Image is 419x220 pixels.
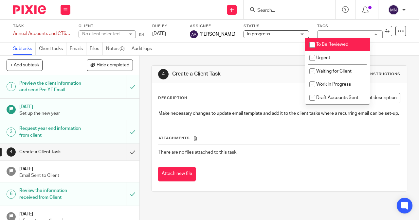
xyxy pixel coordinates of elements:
[257,8,316,14] input: Search
[7,147,16,157] div: 4
[317,24,383,29] label: Tags
[7,127,16,137] div: 3
[79,24,144,29] label: Client
[158,95,187,101] p: Description
[158,150,237,155] span: There are no files attached to this task.
[132,42,155,55] a: Audit logs
[7,59,43,71] button: + Add subtask
[7,190,16,199] div: 6
[152,24,182,29] label: Due by
[82,31,125,37] div: No client selected
[158,167,196,181] button: Attach new file
[13,24,70,29] label: Task
[158,136,190,140] span: Attachments
[19,102,133,110] h1: [DATE]
[19,209,133,217] h1: [DATE]
[19,124,86,140] h1: Request year end information from client
[355,93,400,103] button: Edit description
[19,164,133,172] h1: [DATE]
[19,172,133,179] p: Email Sent to Client
[13,42,36,55] a: Subtasks
[316,69,352,74] span: Waiting for Client
[158,69,169,79] div: 4
[97,63,129,68] span: Hide completed
[388,5,399,15] img: svg%3E
[369,72,400,77] div: Instructions
[190,30,198,38] img: svg%3E
[19,147,86,157] h1: Create a Client Task
[39,42,66,55] a: Client tasks
[19,186,86,202] h1: Review the information received from Client
[199,31,235,38] span: [PERSON_NAME]
[247,32,270,36] span: In progress
[90,42,103,55] a: Files
[158,110,400,117] p: Make necessary changes to update email template and add it to the client tasks where a recurring ...
[106,42,128,55] a: Notes (0)
[19,78,86,95] h1: Preview the client information and send Pre YE Email
[190,24,235,29] label: Assignee
[316,95,358,100] span: Draft Accounts Sent
[19,110,133,117] p: Set up the new year
[316,56,330,60] span: Urgent
[13,5,46,14] img: Pixie
[316,42,348,47] span: To Be Reviewed
[70,42,86,55] a: Emails
[172,71,293,77] h1: Create a Client Task
[316,82,351,87] span: Work in Progress
[87,59,133,71] button: Hide completed
[13,30,70,37] div: Annual Accounts and CT600 - Xero
[152,31,166,36] span: [DATE]
[244,24,309,29] label: Status
[7,82,16,91] div: 1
